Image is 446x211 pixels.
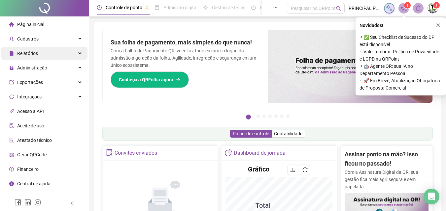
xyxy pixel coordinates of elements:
[433,2,440,9] sup: Atualize o seu contato no menu Meus Dados
[17,22,44,27] span: Página inicial
[415,5,421,11] span: bell
[9,66,14,70] span: lock
[260,5,286,10] span: Painel do DP
[225,149,232,156] span: pie-chart
[9,94,14,99] span: sync
[233,131,269,136] span: Painel de controle
[34,199,41,206] span: instagram
[17,94,42,99] span: Integrações
[111,71,189,88] button: Conheça a QRFolha agora
[360,63,442,77] span: ⚬ 🤖 Agente QR: sua IA no Departamento Pessoal
[246,115,251,119] button: 1
[268,30,433,103] img: banner%2F8d14a306-6205-4263-8e5b-06e9a85ad873.png
[360,77,442,92] span: ⚬ 🚀 Em Breve, Atualização Obrigatória de Proposta Comercial
[386,5,393,12] img: sparkle-icon.fc2bf0ac1784a2077858766a79e2daf3.svg
[17,152,47,157] span: Gerar QRCode
[17,51,38,56] span: Relatórios
[163,5,197,10] span: Admissão digital
[203,5,208,10] span: sun
[9,181,14,186] span: info-circle
[273,5,278,10] span: ellipsis
[17,123,44,128] span: Aceite de uso
[274,131,302,136] span: Contabilidade
[302,167,308,172] span: reload
[286,115,290,118] button: 7
[176,77,181,82] span: arrow-right
[212,5,245,10] span: Gestão de férias
[17,181,51,186] span: Central de ajuda
[9,123,14,128] span: audit
[24,199,31,206] span: linkedin
[145,6,149,10] span: pushpin
[262,115,266,118] button: 3
[17,36,39,41] span: Cadastros
[345,150,429,169] h2: Assinar ponto na mão? Isso ficou no passado!
[9,80,14,85] span: export
[9,22,14,27] span: home
[280,115,284,118] button: 6
[349,5,380,12] span: PRINCIPAL PINTURAS LTDA
[17,138,52,143] span: Atestado técnico
[360,34,442,48] span: ⚬ ✅ Seu Checklist de Sucesso do DP está disponível
[274,115,278,118] button: 5
[336,6,341,11] span: search
[248,165,269,174] h4: Gráfico
[17,109,44,114] span: Acesso à API
[9,138,14,143] span: solution
[17,80,43,85] span: Exportações
[9,51,14,56] span: file
[428,3,438,13] img: 8319
[9,37,14,41] span: user-add
[251,5,256,10] span: dashboard
[406,3,409,8] span: 1
[290,167,295,172] span: download
[9,109,14,114] span: api
[257,115,260,118] button: 2
[111,47,260,69] p: Com a Folha de Pagamento QR, você faz tudo em um só lugar: da admissão à geração da folha. Agilid...
[70,201,75,205] span: left
[115,147,157,159] div: Convites enviados
[17,65,47,70] span: Administração
[424,189,439,204] div: Open Intercom Messenger
[97,5,102,10] span: clock-circle
[268,115,272,118] button: 4
[234,147,286,159] div: Dashboard de jornada
[106,5,142,10] span: Controle de ponto
[15,199,21,206] span: facebook
[9,152,14,157] span: qrcode
[119,76,173,83] span: Conheça a QRFolha agora
[111,38,260,47] h2: Sua folha de pagamento, mais simples do que nunca!
[436,23,440,28] span: close
[404,2,411,9] sup: 1
[345,169,429,190] p: Com a Assinatura Digital da QR, sua gestão fica mais ágil, segura e sem papelada.
[435,3,438,8] span: 1
[9,167,14,171] span: dollar
[360,22,383,29] span: Novidades !
[17,167,39,172] span: Financeiro
[155,5,159,10] span: file-done
[360,48,442,63] span: ⚬ Vale Lembrar: Política de Privacidade e LGPD na QRPoint
[106,149,113,156] span: solution
[401,5,407,11] span: notification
